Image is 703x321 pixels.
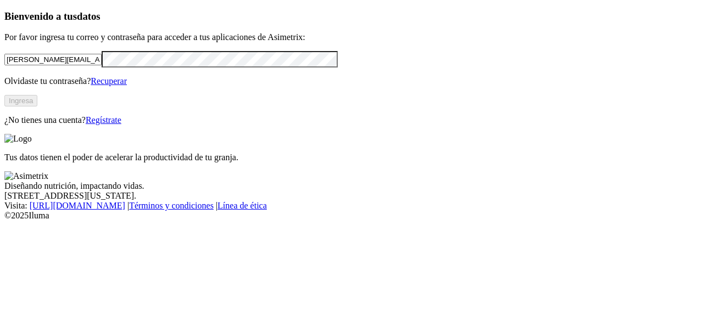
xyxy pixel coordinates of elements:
[4,153,699,162] p: Tus datos tienen el poder de acelerar la productividad de tu granja.
[4,10,699,22] h3: Bienvenido a tus
[4,191,699,201] div: [STREET_ADDRESS][US_STATE].
[217,201,267,210] a: Línea de ética
[4,134,32,144] img: Logo
[77,10,101,22] span: datos
[4,95,37,106] button: Ingresa
[4,115,699,125] p: ¿No tienes una cuenta?
[4,32,699,42] p: Por favor ingresa tu correo y contraseña para acceder a tus aplicaciones de Asimetrix:
[4,76,699,86] p: Olvidaste tu contraseña?
[129,201,214,210] a: Términos y condiciones
[4,201,699,211] div: Visita : | |
[4,181,699,191] div: Diseñando nutrición, impactando vidas.
[30,201,125,210] a: [URL][DOMAIN_NAME]
[4,171,48,181] img: Asimetrix
[4,211,699,221] div: © 2025 Iluma
[4,54,102,65] input: Tu correo
[86,115,121,125] a: Regístrate
[91,76,127,86] a: Recuperar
